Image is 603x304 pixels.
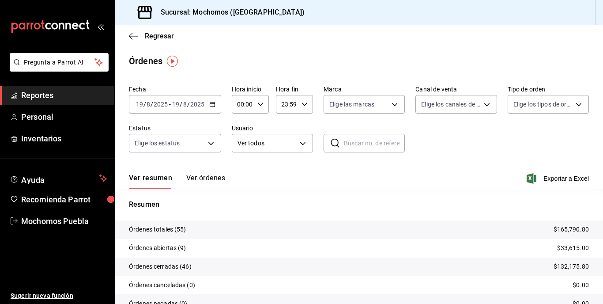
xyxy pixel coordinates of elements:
button: open_drawer_menu [97,23,104,30]
label: Marca [324,86,405,92]
input: ---- [153,101,168,108]
div: Órdenes [129,54,162,68]
input: ---- [190,101,205,108]
label: Usuario [232,125,313,131]
label: Hora fin [276,86,313,92]
label: Canal de venta [415,86,497,92]
p: Órdenes totales (55) [129,225,186,234]
span: / [151,101,153,108]
span: Sugerir nueva función [11,291,107,300]
h3: Sucursal: Mochomos ([GEOGRAPHIC_DATA]) [154,7,305,18]
span: Regresar [145,32,174,40]
p: $165,790.80 [554,225,589,234]
p: $33,615.00 [557,243,589,253]
span: Ver todos [237,139,297,148]
button: Ver resumen [129,174,172,189]
span: Personal [21,111,107,123]
button: Ver órdenes [186,174,225,189]
span: Ayuda [21,173,96,184]
input: -- [136,101,143,108]
div: navigation tabs [129,174,225,189]
input: -- [146,101,151,108]
label: Hora inicio [232,86,269,92]
p: Órdenes abiertas (9) [129,243,186,253]
label: Fecha [129,86,221,92]
input: Buscar no. de referencia [344,134,405,152]
label: Estatus [129,125,221,131]
span: Elige las marcas [329,100,374,109]
span: Elige los estatus [135,139,180,148]
span: Inventarios [21,133,107,144]
button: Pregunta a Parrot AI [10,53,109,72]
p: $0.00 [573,281,589,290]
span: / [187,101,190,108]
button: Regresar [129,32,174,40]
button: Exportar a Excel [528,173,589,184]
span: / [143,101,146,108]
a: Pregunta a Parrot AI [6,64,109,73]
label: Tipo de orden [508,86,589,92]
span: Pregunta a Parrot AI [24,58,95,67]
span: Reportes [21,89,107,101]
span: Elige los tipos de orden [513,100,573,109]
span: Mochomos Puebla [21,215,107,227]
input: -- [172,101,180,108]
span: Recomienda Parrot [21,194,107,205]
span: / [180,101,182,108]
p: Resumen [129,199,589,210]
img: Tooltip marker [167,56,178,67]
span: Elige los canales de venta [421,100,480,109]
span: - [169,101,171,108]
p: Órdenes canceladas (0) [129,281,195,290]
p: Órdenes cerradas (46) [129,262,192,271]
p: $132,175.80 [554,262,589,271]
input: -- [183,101,187,108]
